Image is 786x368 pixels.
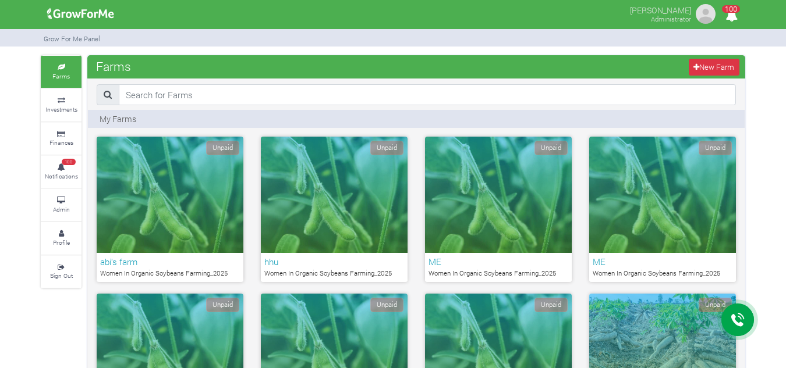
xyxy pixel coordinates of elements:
h6: hhu [264,256,404,267]
small: Farms [52,72,70,80]
a: 100 Notifications [41,156,82,188]
h6: abi's farm [100,256,240,267]
small: Grow For Me Panel [44,34,100,43]
input: Search for Farms [119,84,736,105]
span: 100 [722,5,740,13]
a: Investments [41,89,82,121]
a: Unpaid hhu Women In Organic Soybeans Farming_2025 [261,137,408,282]
small: Investments [45,105,77,113]
span: Unpaid [534,141,568,155]
span: Unpaid [206,141,239,155]
i: Notifications [720,2,743,28]
span: Unpaid [370,141,403,155]
h6: ME [429,256,568,267]
p: Women In Organic Soybeans Farming_2025 [100,269,240,278]
small: Notifications [45,172,78,180]
small: Sign Out [50,271,73,280]
span: 100 [62,159,76,166]
small: Profile [53,238,70,246]
a: 100 [720,11,743,22]
span: Farms [93,55,134,78]
span: Unpaid [206,298,239,312]
small: Administrator [651,15,691,23]
a: Unpaid ME Women In Organic Soybeans Farming_2025 [425,137,572,282]
img: growforme image [43,2,118,26]
p: [PERSON_NAME] [630,2,691,16]
p: Women In Organic Soybeans Farming_2025 [264,269,404,278]
p: Women In Organic Soybeans Farming_2025 [593,269,732,278]
span: Unpaid [699,298,732,312]
a: Admin [41,189,82,221]
a: Profile [41,222,82,254]
small: Finances [49,138,73,147]
p: Women In Organic Soybeans Farming_2025 [429,269,568,278]
span: Unpaid [534,298,568,312]
a: Unpaid abi's farm Women In Organic Soybeans Farming_2025 [97,137,243,282]
small: Admin [53,205,70,213]
a: Farms [41,56,82,88]
p: My Farms [100,113,136,125]
a: Finances [41,123,82,155]
span: Unpaid [699,141,732,155]
a: Unpaid ME Women In Organic Soybeans Farming_2025 [589,137,736,282]
a: Sign Out [41,256,82,288]
img: growforme image [694,2,717,26]
span: Unpaid [370,298,403,312]
a: New Farm [689,59,739,76]
h6: ME [593,256,732,267]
